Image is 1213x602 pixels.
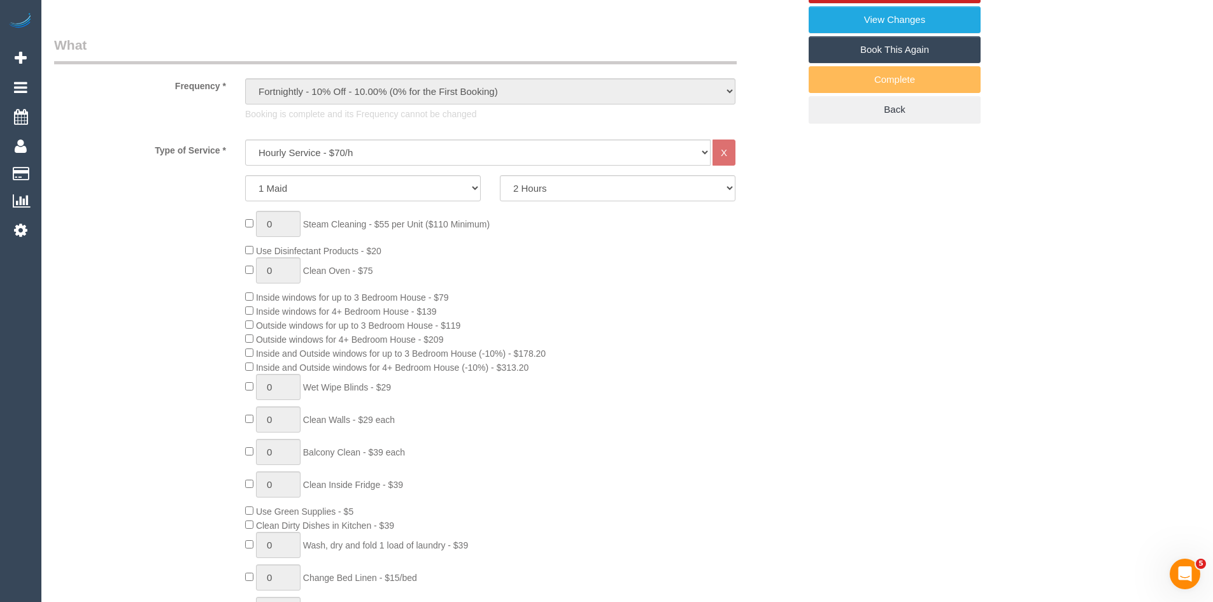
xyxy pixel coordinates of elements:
[256,320,460,331] span: Outside windows for up to 3 Bedroom House - $119
[809,6,981,33] a: View Changes
[303,219,490,229] span: Steam Cleaning - $55 per Unit ($110 Minimum)
[45,75,236,92] label: Frequency *
[1170,559,1200,589] iframe: Intercom live chat
[809,96,981,123] a: Back
[303,266,373,276] span: Clean Oven - $75
[256,520,394,531] span: Clean Dirty Dishes in Kitchen - $39
[303,415,395,425] span: Clean Walls - $29 each
[245,108,735,120] p: Booking is complete and its Frequency cannot be changed
[303,382,391,392] span: Wet Wipe Blinds - $29
[256,306,437,317] span: Inside windows for 4+ Bedroom House - $139
[256,362,528,373] span: Inside and Outside windows for 4+ Bedroom House (-10%) - $313.20
[256,246,381,256] span: Use Disinfectant Products - $20
[256,506,353,517] span: Use Green Supplies - $5
[54,36,737,64] legend: What
[303,540,468,550] span: Wash, dry and fold 1 load of laundry - $39
[303,447,405,457] span: Balcony Clean - $39 each
[45,140,236,157] label: Type of Service *
[303,480,403,490] span: Clean Inside Fridge - $39
[1196,559,1206,569] span: 5
[809,36,981,63] a: Book This Again
[256,292,449,303] span: Inside windows for up to 3 Bedroom House - $79
[303,573,417,583] span: Change Bed Linen - $15/bed
[8,13,33,31] img: Automaid Logo
[256,334,444,345] span: Outside windows for 4+ Bedroom House - $209
[256,348,546,359] span: Inside and Outside windows for up to 3 Bedroom House (-10%) - $178.20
